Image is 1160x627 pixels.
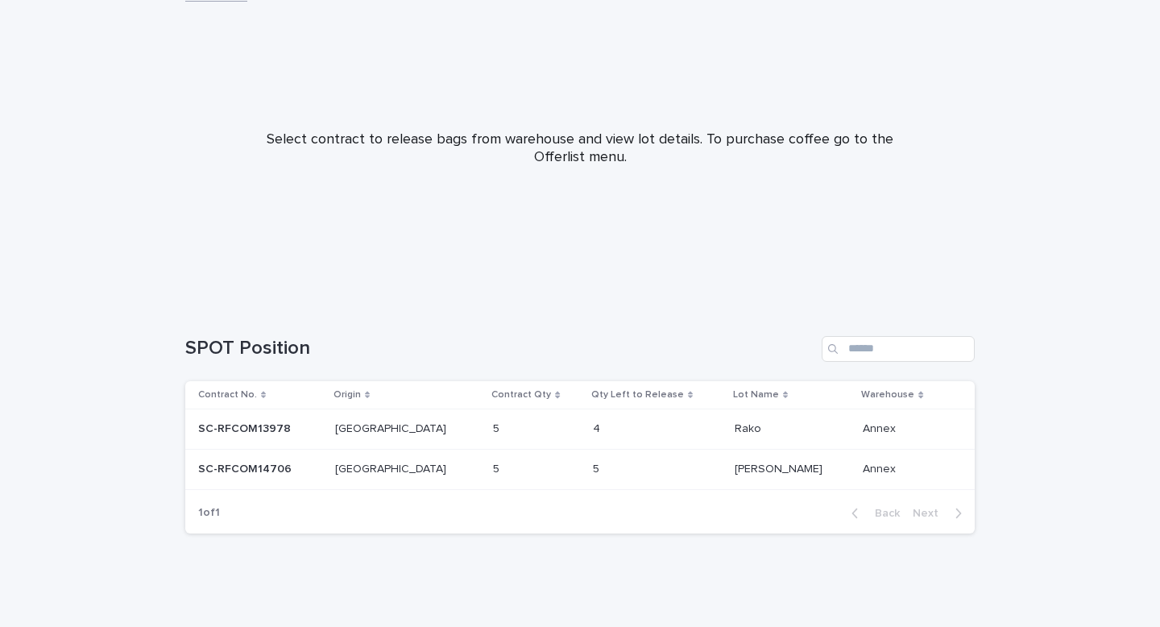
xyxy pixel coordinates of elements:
[863,419,899,436] p: Annex
[822,336,975,362] input: Search
[733,386,779,404] p: Lot Name
[839,506,906,521] button: Back
[493,419,503,436] p: 5
[333,386,361,404] p: Origin
[491,386,551,404] p: Contract Qty
[906,506,975,521] button: Next
[861,386,914,404] p: Warehouse
[185,409,975,450] tr: SC-RFCOM13978SC-RFCOM13978 [GEOGRAPHIC_DATA][GEOGRAPHIC_DATA] 55 44 RakoRako AnnexAnnex
[185,337,815,360] h1: SPOT Position
[913,508,948,519] span: Next
[591,386,684,404] p: Qty Left to Release
[185,449,975,489] tr: SC-RFCOM14706SC-RFCOM14706 [GEOGRAPHIC_DATA][GEOGRAPHIC_DATA] 55 55 [PERSON_NAME][PERSON_NAME] An...
[735,419,764,436] p: Rako
[258,131,902,166] p: Select contract to release bags from warehouse and view lot details. To purchase coffee go to the...
[198,459,295,476] p: SC-RFCOM14706
[863,459,899,476] p: Annex
[335,419,449,436] p: [GEOGRAPHIC_DATA]
[493,459,503,476] p: 5
[335,459,449,476] p: [GEOGRAPHIC_DATA]
[198,419,294,436] p: SC-RFCOM13978
[185,493,233,533] p: 1 of 1
[865,508,900,519] span: Back
[593,419,603,436] p: 4
[198,386,257,404] p: Contract No.
[735,459,826,476] p: [PERSON_NAME]
[593,459,603,476] p: 5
